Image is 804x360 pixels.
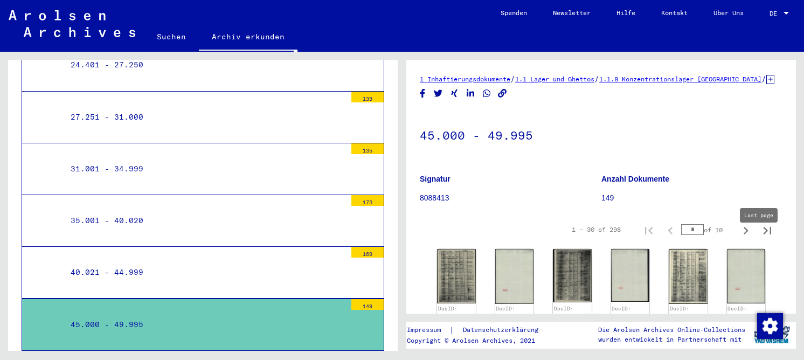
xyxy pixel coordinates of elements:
[495,249,534,303] img: 002.jpg
[735,219,757,240] button: Next page
[727,306,753,319] a: DocID: 10796083
[554,306,580,319] a: DocID: 10796082
[510,74,515,84] span: /
[351,92,384,102] div: 139
[420,175,450,183] b: Signatur
[417,87,428,100] button: Share on Facebook
[601,175,669,183] b: Anzahl Dokumente
[433,87,444,100] button: Share on Twitter
[63,210,346,231] div: 35.001 - 40.020
[144,24,199,50] a: Suchen
[63,262,346,283] div: 40.021 – 44.999
[497,87,508,100] button: Copy link
[611,249,650,302] img: 002.jpg
[553,249,592,302] img: 001.jpg
[612,306,637,319] a: DocID: 10796082
[420,110,782,158] h1: 45.000 - 49.995
[63,54,346,75] div: 24.401 - 27.250
[599,75,761,83] a: 1.1.8 Konzentrationslager [GEOGRAPHIC_DATA]
[598,325,745,335] p: Die Arolsen Archives Online-Collections
[407,324,449,336] a: Impressum
[437,249,476,303] img: 001.jpg
[63,314,346,335] div: 45.000 - 49.995
[407,336,551,345] p: Copyright © Arolsen Archives, 2021
[63,107,346,128] div: 27.251 - 31.000
[481,87,493,100] button: Share on WhatsApp
[438,306,464,319] a: DocID: 10796081
[598,335,745,344] p: wurden entwickelt in Partnerschaft mit
[9,10,135,37] img: Arolsen_neg.svg
[670,306,696,319] a: DocID: 10796083
[496,306,522,319] a: DocID: 10796081
[351,195,384,206] div: 173
[420,192,601,204] p: 8088413
[63,158,346,179] div: 31.001 - 34.999
[761,74,766,84] span: /
[199,24,297,52] a: Archiv erkunden
[752,321,792,348] img: yv_logo.png
[669,249,708,304] img: 001.jpg
[454,324,551,336] a: Datenschutzerklärung
[351,247,384,258] div: 169
[351,299,384,310] div: 149
[572,225,621,234] div: 1 – 30 of 298
[660,219,681,240] button: Previous page
[515,75,594,83] a: 1.1 Lager und Ghettos
[407,324,551,336] div: |
[351,143,384,154] div: 135
[770,10,781,17] span: DE
[449,87,460,100] button: Share on Xing
[601,192,782,204] p: 149
[757,313,783,339] img: Zustimmung ändern
[420,75,510,83] a: 1 Inhaftierungsdokumente
[681,225,735,235] div: of 10
[727,249,766,303] img: 002.jpg
[638,219,660,240] button: First page
[757,219,778,240] button: Last page
[594,74,599,84] span: /
[465,87,476,100] button: Share on LinkedIn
